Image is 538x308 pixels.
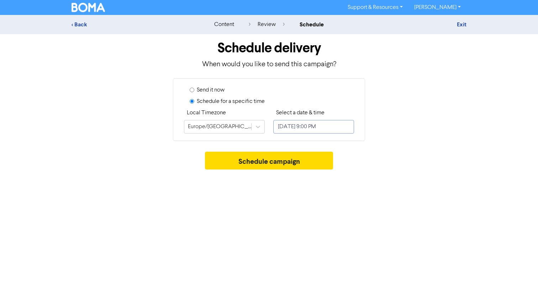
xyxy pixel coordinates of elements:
div: schedule [300,20,324,29]
input: Click to select a date [273,120,354,134]
div: review [249,20,285,29]
label: Select a date & time [276,109,325,117]
iframe: Chat Widget [502,274,538,308]
label: Send it now [197,86,225,94]
button: Schedule campaign [205,152,333,169]
h1: Schedule delivery [72,40,466,56]
div: Europe/[GEOGRAPHIC_DATA] [188,122,252,131]
label: Local Timezone [187,109,226,117]
div: content [214,20,234,29]
a: [PERSON_NAME] [408,2,466,13]
div: < Back [72,20,196,29]
img: BOMA Logo [72,3,105,12]
label: Schedule for a specific time [197,97,265,106]
a: Exit [457,21,466,28]
p: When would you like to send this campaign? [72,59,466,70]
a: Support & Resources [342,2,408,13]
